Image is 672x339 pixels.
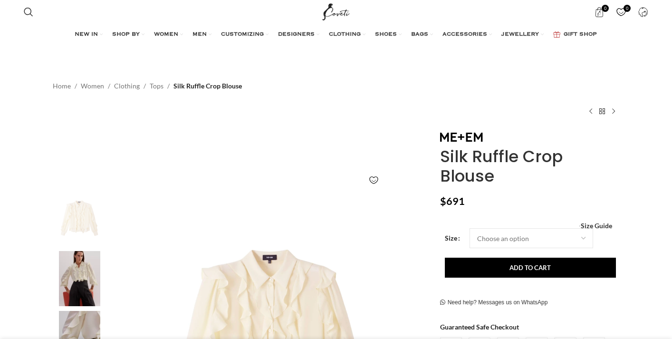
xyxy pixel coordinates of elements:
[329,25,365,44] a: CLOTHING
[375,31,397,39] span: SHOES
[154,25,183,44] a: WOMEN
[445,258,616,278] button: Add to cart
[440,195,465,207] bdi: 691
[221,31,264,39] span: CUSTOMIZING
[590,2,609,21] a: 0
[624,5,631,12] span: 0
[320,7,352,15] a: Site logo
[411,25,433,44] a: BAGS
[608,106,619,117] a: Next product
[612,2,631,21] a: 0
[440,133,483,142] img: Me and Em
[440,299,548,307] a: Need help? Messages us on WhatsApp
[501,31,539,39] span: JEWELLERY
[440,195,446,207] span: $
[173,81,242,91] span: Silk Ruffle Crop Blouse
[53,81,71,91] a: Home
[154,31,178,39] span: WOMEN
[192,25,211,44] a: MEN
[501,25,544,44] a: JEWELLERY
[19,2,38,21] a: Search
[50,251,108,307] img: Me and Em dresses
[602,5,609,12] span: 0
[442,25,492,44] a: ACCESSORIES
[53,81,242,91] nav: Breadcrumb
[445,233,460,243] label: Size
[585,106,596,117] a: Previous product
[150,81,163,91] a: Tops
[81,81,104,91] a: Women
[612,2,631,21] div: My Wishlist
[192,31,207,39] span: MEN
[375,25,402,44] a: SHOES
[19,25,653,44] div: Main navigation
[440,323,519,331] strong: Guaranteed Safe Checkout
[50,191,108,246] img: Silk Ruffle Crop Blouse
[112,31,140,39] span: SHOP BY
[221,25,269,44] a: CUSTOMIZING
[329,31,361,39] span: CLOTHING
[278,25,319,44] a: DESIGNERS
[75,25,103,44] a: NEW IN
[114,81,140,91] a: Clothing
[553,25,597,44] a: GIFT SHOP
[553,31,560,38] img: GiftBag
[440,147,619,186] h1: Silk Ruffle Crop Blouse
[564,31,597,39] span: GIFT SHOP
[112,25,144,44] a: SHOP BY
[75,31,98,39] span: NEW IN
[411,31,428,39] span: BAGS
[442,31,487,39] span: ACCESSORIES
[278,31,315,39] span: DESIGNERS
